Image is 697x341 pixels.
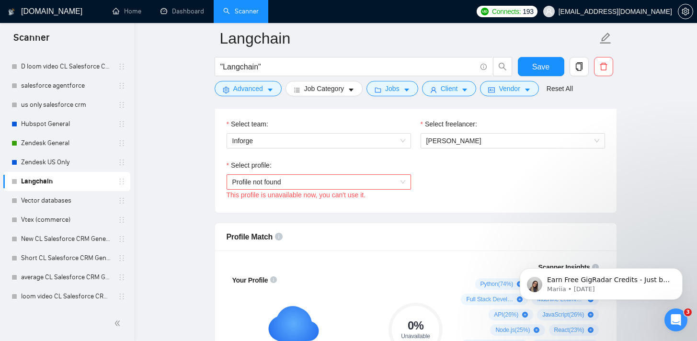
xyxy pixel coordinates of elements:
[546,8,552,15] span: user
[21,191,112,210] a: Vector databases
[495,326,530,334] span: Node.js ( 25 %)
[118,197,126,205] span: holder
[594,62,613,71] span: delete
[21,57,112,76] a: D loom video CL Salesforce CRM General
[494,311,518,318] span: API ( 26 %)
[118,216,126,224] span: holder
[232,134,405,148] span: Inforge
[304,83,344,94] span: Job Category
[231,160,272,170] span: Select profile:
[21,249,112,268] a: Short CL Salesforce CRM General
[441,83,458,94] span: Client
[113,7,141,15] a: homeHome
[523,6,533,17] span: 193
[21,95,112,114] a: us only salesforce crm
[570,57,589,76] button: copy
[42,28,165,264] span: Earn Free GigRadar Credits - Just by Sharing Your Story! 💬 Want more credits for sending proposal...
[232,276,268,284] span: Your Profile
[480,64,487,70] span: info-circle
[348,86,354,93] span: caret-down
[422,81,477,96] button: userClientcaret-down
[426,137,481,145] span: [PERSON_NAME]
[375,86,381,93] span: folder
[275,233,283,240] span: info-circle
[518,57,564,76] button: Save
[42,37,165,45] p: Message from Mariia, sent 7w ago
[388,333,443,339] div: Unavailable
[421,119,477,129] label: Select freelancer:
[493,62,512,71] span: search
[524,86,531,93] span: caret-down
[492,6,521,17] span: Connects:
[481,8,489,15] img: upwork-logo.png
[21,229,112,249] a: New CL Salesforce CRM General
[480,280,514,288] span: Python ( 74 %)
[493,57,512,76] button: search
[118,273,126,281] span: holder
[118,139,126,147] span: holder
[664,308,687,331] iframe: Intercom live chat
[547,83,573,94] a: Reset All
[678,8,693,15] a: setting
[227,190,411,200] div: This profile is unavailable now, you can't use it.
[294,86,300,93] span: bars
[223,7,259,15] a: searchScanner
[118,101,126,109] span: holder
[227,119,268,129] label: Select team:
[678,4,693,19] button: setting
[480,81,538,96] button: idcardVendorcaret-down
[505,248,697,315] iframe: Intercom notifications message
[21,172,112,191] a: Langchain
[599,32,612,45] span: edit
[21,268,112,287] a: average CL Salesforce CRM General
[570,62,588,71] span: copy
[499,83,520,94] span: Vendor
[6,31,57,51] span: Scanner
[684,308,692,316] span: 3
[532,61,549,73] span: Save
[488,86,495,93] span: idcard
[118,254,126,262] span: holder
[594,57,613,76] button: delete
[403,86,410,93] span: caret-down
[220,61,476,73] input: Search Freelance Jobs...
[21,134,112,153] a: Zendesk General
[21,210,112,229] a: Vtex (commerce)
[215,81,282,96] button: settingAdvancedcaret-down
[160,7,204,15] a: dashboardDashboard
[21,76,112,95] a: salesforce agentforce
[232,175,405,189] span: Profile not found
[588,327,594,333] span: plus-circle
[21,114,112,134] a: Hubspot General
[534,327,539,333] span: plus-circle
[21,153,112,172] a: Zendesk US Only
[114,318,124,328] span: double-left
[554,326,584,334] span: React ( 23 %)
[118,293,126,300] span: holder
[118,120,126,128] span: holder
[118,235,126,243] span: holder
[388,320,443,331] div: 0 %
[118,178,126,185] span: holder
[461,86,468,93] span: caret-down
[233,83,263,94] span: Advanced
[118,63,126,70] span: holder
[366,81,418,96] button: folderJobscaret-down
[223,86,229,93] span: setting
[227,233,273,241] span: Profile Match
[267,86,274,93] span: caret-down
[286,81,363,96] button: barsJob Categorycaret-down
[430,86,437,93] span: user
[270,276,277,283] span: info-circle
[385,83,400,94] span: Jobs
[8,4,15,20] img: logo
[118,159,126,166] span: holder
[118,82,126,90] span: holder
[466,296,513,303] span: Full Stack Development ( 46 %)
[21,287,112,306] a: loom video CL Salesforce CRM General
[220,26,597,50] input: Scanner name...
